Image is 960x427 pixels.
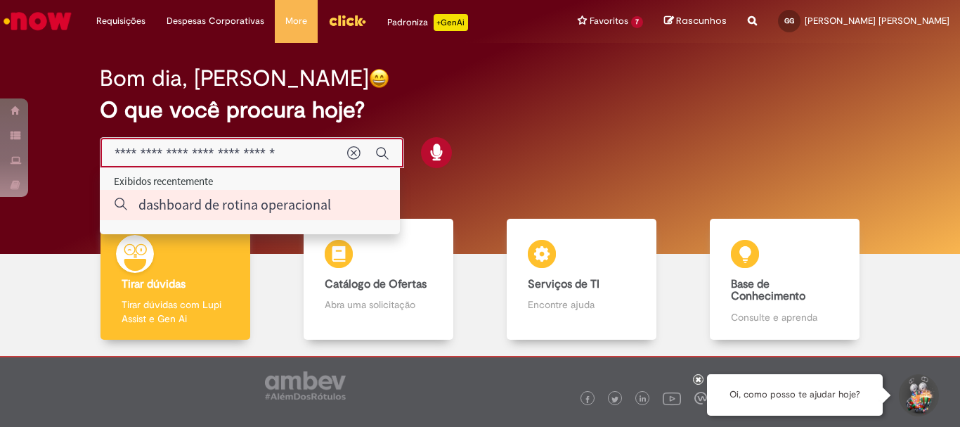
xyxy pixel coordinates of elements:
div: Oi, como posso te ajudar hoje? [707,374,883,416]
h2: O que você procura hoje? [100,98,860,122]
span: [PERSON_NAME] [PERSON_NAME] [805,15,949,27]
p: Encontre ajuda [528,298,635,312]
span: 7 [631,16,643,28]
a: Rascunhos [664,15,727,28]
span: Favoritos [590,14,628,28]
p: Abra uma solicitação [325,298,432,312]
img: logo_footer_linkedin.png [640,395,647,404]
img: ServiceNow [1,7,74,35]
b: Tirar dúvidas [122,277,186,291]
button: Iniciar Conversa de Suporte [897,374,939,416]
a: Catálogo de Ofertas Abra uma solicitação [277,219,480,340]
b: Serviços de TI [528,277,599,291]
b: Catálogo de Ofertas [325,277,427,291]
img: happy-face.png [369,68,389,89]
b: Base de Conhecimento [731,277,805,304]
img: logo_footer_facebook.png [584,396,591,403]
img: logo_footer_youtube.png [663,389,681,407]
a: Base de Conhecimento Consulte e aprenda [683,219,886,340]
img: logo_footer_twitter.png [611,396,618,403]
a: Tirar dúvidas Tirar dúvidas com Lupi Assist e Gen Ai [74,219,277,340]
span: Despesas Corporativas [167,14,264,28]
p: Consulte e aprenda [731,310,838,324]
span: More [285,14,307,28]
a: Serviços de TI Encontre ajuda [480,219,683,340]
img: click_logo_yellow_360x200.png [328,10,366,31]
span: Requisições [96,14,145,28]
p: Tirar dúvidas com Lupi Assist e Gen Ai [122,298,228,326]
img: logo_footer_workplace.png [694,392,707,404]
p: +GenAi [434,14,468,31]
div: Padroniza [387,14,468,31]
img: logo_footer_ambev_rotulo_gray.png [265,371,346,400]
h2: Bom dia, [PERSON_NAME] [100,66,369,91]
span: GG [784,16,794,25]
span: Rascunhos [676,14,727,27]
